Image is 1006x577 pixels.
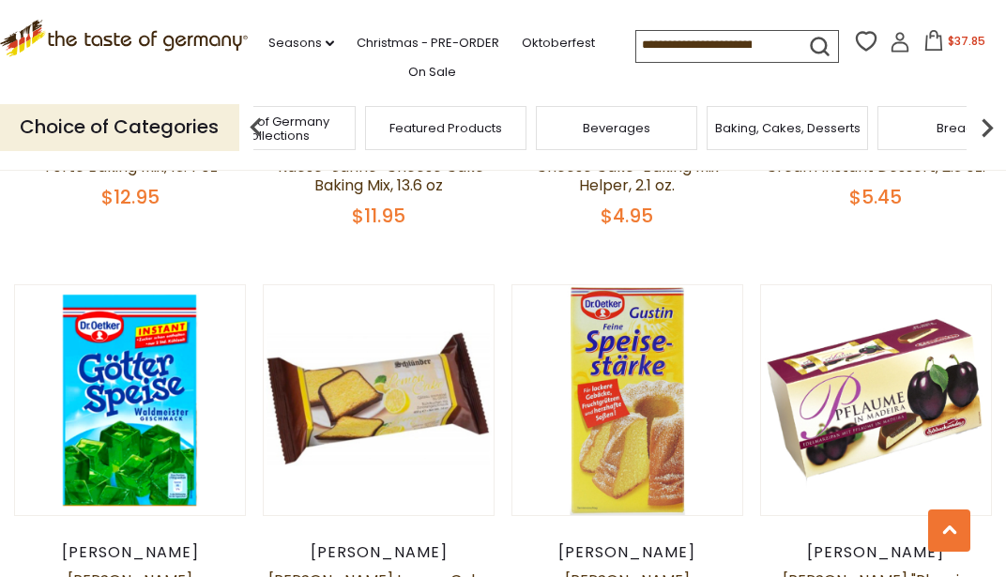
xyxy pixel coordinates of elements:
[263,543,495,562] div: [PERSON_NAME]
[237,109,275,146] img: previous arrow
[408,62,456,83] a: On Sale
[937,121,981,135] a: Breads
[849,184,902,210] span: $5.45
[15,285,245,515] img: Dr. Oetker "Goetterspeise Waldmeister" Instant Jelly Dessert, 3.5 oz.
[512,285,742,515] img: Dr. Oetker Gustin Fine Cornstarch "Speisestaerke", 14.1 oz.
[761,285,991,515] img: Carstens "Plum in Madeira" Chocolate Covered Marzipan Medallions, 7.4 oz
[200,114,350,143] a: Taste of Germany Collections
[914,30,994,58] button: $37.85
[352,203,405,229] span: $11.95
[715,121,861,135] a: Baking, Cakes, Desserts
[522,33,595,53] a: Oktoberfest
[583,121,650,135] a: Beverages
[357,33,499,53] a: Christmas - PRE-ORDER
[760,543,992,562] div: [PERSON_NAME]
[948,33,985,49] span: $37.85
[601,203,653,229] span: $4.95
[268,33,334,53] a: Seasons
[389,121,502,135] a: Featured Products
[511,543,743,562] div: [PERSON_NAME]
[264,285,494,515] img: Schluender Lemon Cake Chocolate Covered, 14 oz.
[14,543,246,562] div: [PERSON_NAME]
[101,184,160,210] span: $12.95
[968,109,1006,146] img: next arrow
